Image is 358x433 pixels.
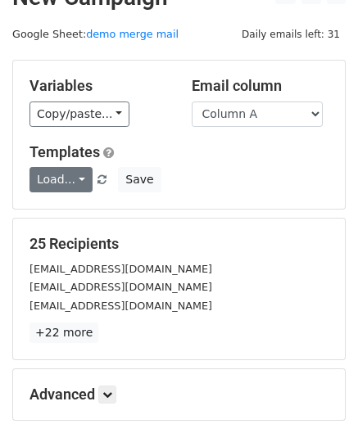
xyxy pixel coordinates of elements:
a: Templates [29,143,100,160]
h5: Advanced [29,386,329,404]
a: Load... [29,167,93,192]
h5: 25 Recipients [29,235,329,253]
small: [EMAIL_ADDRESS][DOMAIN_NAME] [29,263,212,275]
button: Save [118,167,161,192]
iframe: Chat Widget [276,354,358,433]
h5: Variables [29,77,167,95]
a: demo merge mail [86,28,179,40]
h5: Email column [192,77,329,95]
a: Copy/paste... [29,101,129,127]
span: Daily emails left: 31 [236,25,346,43]
a: +22 more [29,322,98,343]
small: [EMAIL_ADDRESS][DOMAIN_NAME] [29,300,212,312]
small: [EMAIL_ADDRESS][DOMAIN_NAME] [29,281,212,293]
small: Google Sheet: [12,28,179,40]
a: Daily emails left: 31 [236,28,346,40]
